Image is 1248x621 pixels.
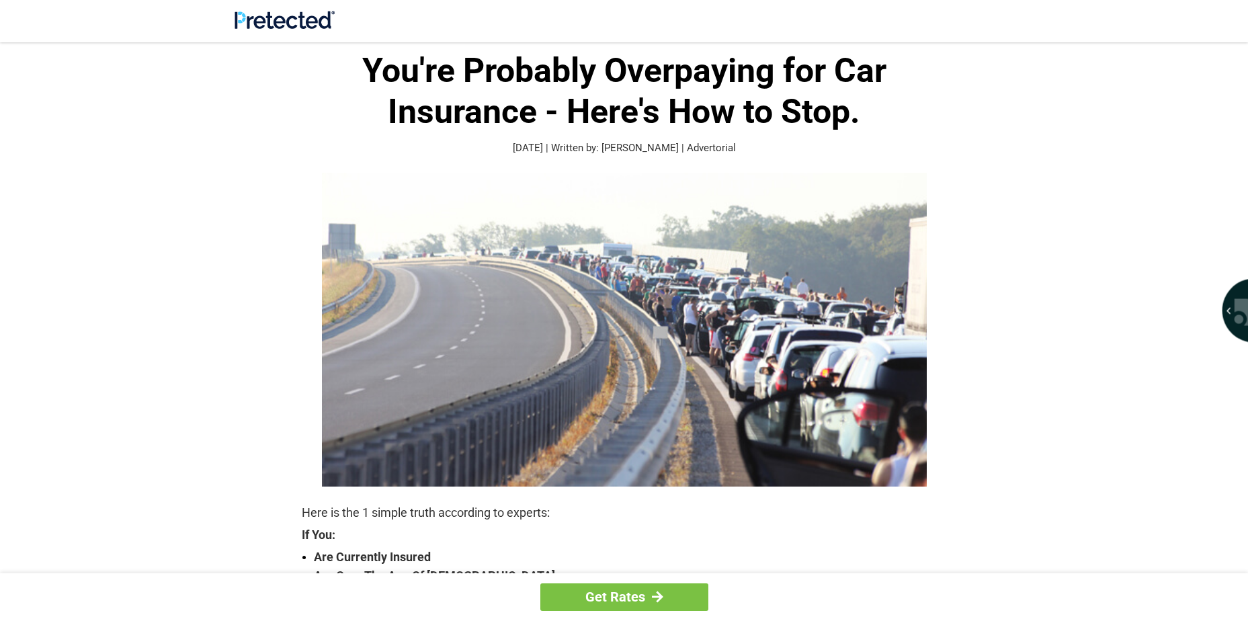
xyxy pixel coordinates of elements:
[235,11,335,29] img: Site Logo
[302,50,947,132] h1: You're Probably Overpaying for Car Insurance - Here's How to Stop.
[314,567,947,585] strong: Are Over The Age Of [DEMOGRAPHIC_DATA]
[314,548,947,567] strong: Are Currently Insured
[540,583,708,611] a: Get Rates
[302,140,947,156] p: [DATE] | Written by: [PERSON_NAME] | Advertorial
[235,19,335,32] a: Site Logo
[302,503,947,522] p: Here is the 1 simple truth according to experts:
[302,529,947,541] strong: If You:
